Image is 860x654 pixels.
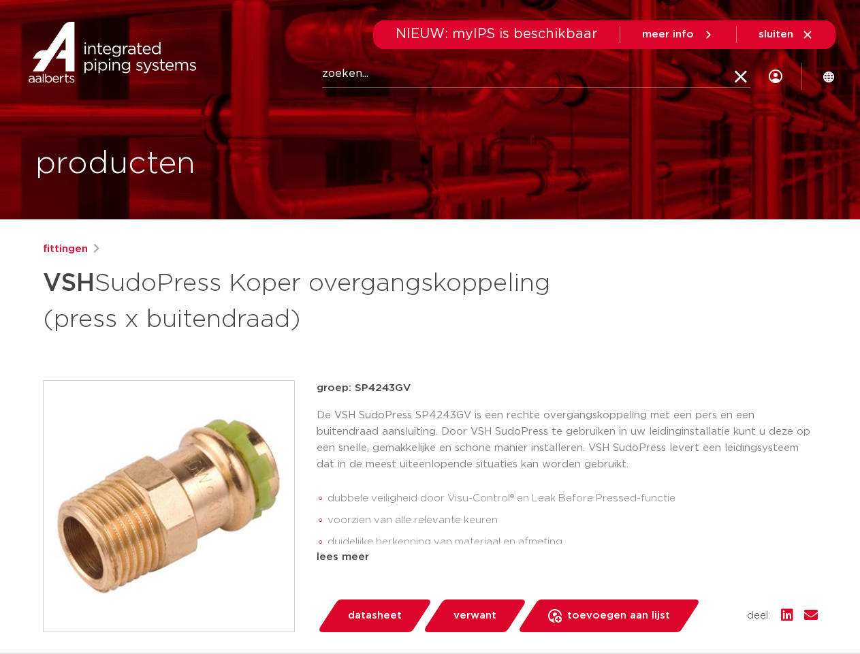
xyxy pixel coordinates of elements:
a: datasheet [317,599,432,632]
span: deel: [747,608,770,624]
span: toevoegen aan lijst [567,605,670,627]
a: sluiten [759,29,814,41]
div: lees meer [317,549,818,565]
span: datasheet [348,605,402,627]
a: meer info [642,29,714,41]
span: NIEUW: myIPS is beschikbaar [396,27,598,41]
h1: producten [35,142,195,186]
img: Product Image for VSH SudoPress Koper overgangskoppeling (press x buitendraad) [44,381,294,632]
p: groep: SP4243GV [317,380,818,396]
li: voorzien van alle relevante keuren [328,510,818,531]
span: meer info [642,29,694,40]
strong: VSH [43,271,95,296]
li: duidelijke herkenning van materiaal en afmeting [328,531,818,553]
input: zoeken... [322,61,750,88]
a: verwant [422,599,527,632]
li: dubbele veiligheid door Visu-Control® en Leak Before Pressed-functie [328,488,818,510]
span: sluiten [759,29,793,40]
a: fittingen [43,241,88,258]
span: verwant [453,605,496,627]
h1: SudoPress Koper overgangskoppeling (press x buitendraad) [43,263,554,337]
p: De VSH SudoPress SP4243GV is een rechte overgangskoppeling met een pers en een buitendraad aanslu... [317,407,818,473]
